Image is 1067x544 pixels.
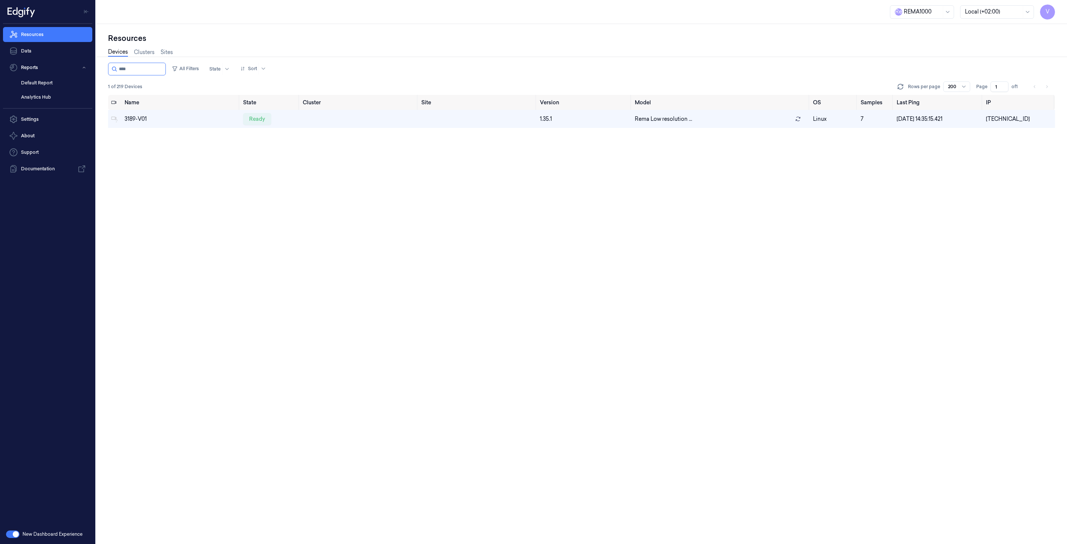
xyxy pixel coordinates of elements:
a: Data [3,44,92,59]
th: Model [632,95,810,110]
span: Page [976,83,987,90]
div: Resources [108,33,1055,44]
div: 7 [861,115,891,123]
th: Site [418,95,537,110]
button: About [3,128,92,143]
a: Sites [161,48,173,56]
span: Rema Low resolution ... [635,115,692,123]
th: Cluster [300,95,418,110]
a: Clusters [134,48,155,56]
a: Devices [108,48,128,57]
th: Last Ping [894,95,983,110]
div: ready [243,113,271,125]
th: Version [537,95,632,110]
nav: pagination [1029,81,1052,92]
div: 3189-V01 [125,115,237,123]
p: Rows per page [908,83,940,90]
button: V [1040,5,1055,20]
div: 1.35.1 [540,115,629,123]
div: [DATE] 14:35:15.421 [897,115,980,123]
a: Settings [3,112,92,127]
th: Name [122,95,240,110]
th: Samples [858,95,894,110]
th: State [240,95,300,110]
a: Documentation [3,161,92,176]
a: Default Report [15,77,92,89]
span: R e [895,8,902,16]
div: [TECHNICAL_ID] [986,115,1052,123]
th: IP [983,95,1055,110]
button: Toggle Navigation [80,6,92,18]
span: 1 of 219 Devices [108,83,142,90]
a: Analytics Hub [15,91,92,104]
span: of 1 [1011,83,1023,90]
button: All Filters [169,63,202,75]
button: Reports [3,60,92,75]
th: OS [810,95,858,110]
p: linux [813,115,855,123]
a: Resources [3,27,92,42]
a: Support [3,145,92,160]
